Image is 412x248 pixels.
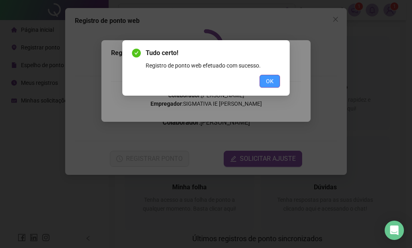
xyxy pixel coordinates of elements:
[132,49,141,57] span: check-circle
[146,61,280,70] div: Registro de ponto web efetuado com sucesso.
[266,77,274,86] span: OK
[385,221,404,240] div: Open Intercom Messenger
[146,48,280,58] span: Tudo certo!
[260,75,280,88] button: OK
